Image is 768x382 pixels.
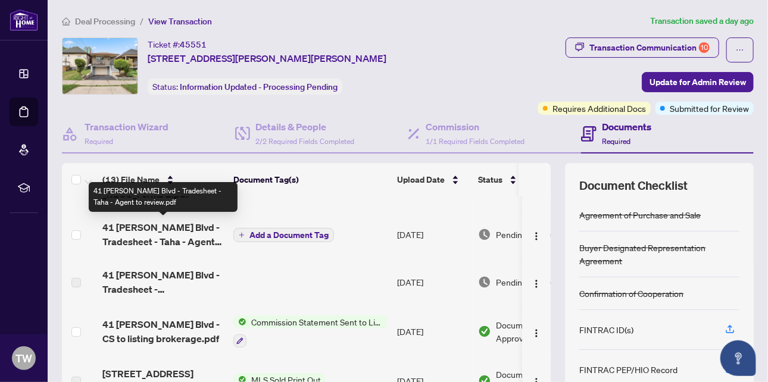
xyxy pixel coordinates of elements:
[527,225,546,244] button: Logo
[256,120,355,134] h4: Details & People
[246,315,388,328] span: Commission Statement Sent to Listing Brokerage
[478,228,491,241] img: Document Status
[233,315,388,347] button: Status IconCommission Statement Sent to Listing Brokerage
[148,51,386,65] span: [STREET_ADDRESS][PERSON_NAME][PERSON_NAME]
[589,38,710,57] div: Transaction Communication
[85,137,113,146] span: Required
[579,323,633,336] div: FINTRAC ID(s)
[650,73,746,92] span: Update for Admin Review
[102,317,224,346] span: 41 [PERSON_NAME] Blvd - CS to listing brokerage.pdf
[229,163,392,196] th: Document Tag(s)
[15,350,32,367] span: TW
[148,37,207,51] div: Ticket #:
[392,258,473,306] td: [DATE]
[239,232,245,238] span: plus
[602,137,631,146] span: Required
[85,120,168,134] h4: Transaction Wizard
[102,220,224,249] span: 41 [PERSON_NAME] Blvd - Tradesheet - Taha - Agent to review.pdf
[63,38,138,94] img: IMG-X12250511_1.jpg
[579,363,678,376] div: FINTRAC PEP/HIO Record
[62,17,70,26] span: home
[496,228,555,241] span: Pending Review
[552,102,646,115] span: Requires Additional Docs
[642,72,754,92] button: Update for Admin Review
[579,287,683,300] div: Confirmation of Cooperation
[532,231,541,241] img: Logo
[566,37,719,58] button: Transaction Communication10
[10,9,38,31] img: logo
[527,273,546,292] button: Logo
[98,163,229,196] th: (13) File Name
[579,241,739,267] div: Buyer Designated Representation Agreement
[249,231,329,239] span: Add a Document Tag
[233,227,334,243] button: Add a Document Tag
[180,39,207,50] span: 45551
[392,163,473,196] th: Upload Date
[478,325,491,338] img: Document Status
[89,182,238,212] div: 41 [PERSON_NAME] Blvd - Tradesheet - Taha - Agent to review.pdf
[650,14,754,28] article: Transaction saved a day ago
[670,102,749,115] span: Submitted for Review
[496,275,555,289] span: Pending Review
[426,120,525,134] h4: Commission
[256,137,355,146] span: 2/2 Required Fields Completed
[102,268,224,296] span: 41 [PERSON_NAME] Blvd - Tradesheet - [PERSON_NAME] - Agent to review.pdf
[579,208,701,221] div: Agreement of Purchase and Sale
[102,173,160,186] span: (13) File Name
[579,177,688,194] span: Document Checklist
[392,211,473,258] td: [DATE]
[233,315,246,328] img: Status Icon
[602,120,652,134] h4: Documents
[527,322,546,341] button: Logo
[478,173,502,186] span: Status
[140,14,143,28] li: /
[532,279,541,289] img: Logo
[180,82,338,92] span: Information Updated - Processing Pending
[720,340,756,376] button: Open asap
[473,163,575,196] th: Status
[233,228,334,242] button: Add a Document Tag
[426,137,525,146] span: 1/1 Required Fields Completed
[478,275,491,289] img: Document Status
[736,46,744,54] span: ellipsis
[75,16,135,27] span: Deal Processing
[397,173,445,186] span: Upload Date
[699,42,710,53] div: 10
[532,328,541,338] img: Logo
[148,79,342,95] div: Status:
[496,318,570,345] span: Document Approved
[392,306,473,357] td: [DATE]
[148,16,212,27] span: View Transaction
